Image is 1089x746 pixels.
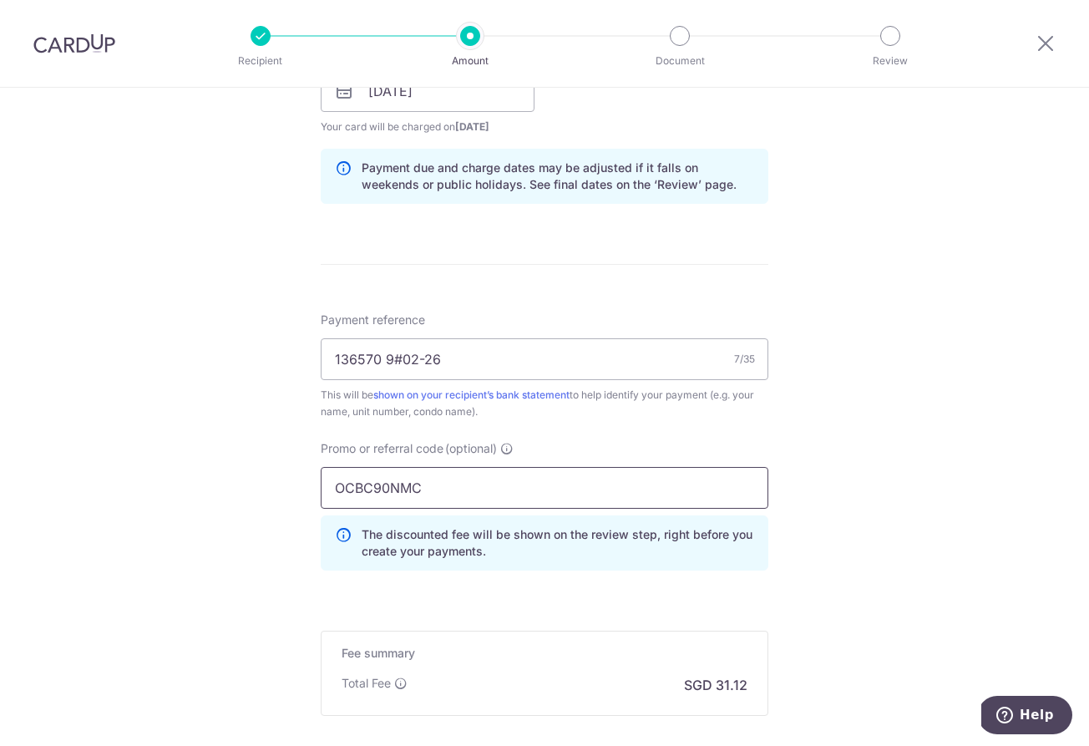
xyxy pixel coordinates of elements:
h5: Fee summary [342,645,747,662]
p: SGD 31.12 [684,675,747,695]
p: Payment due and charge dates may be adjusted if it falls on weekends or public holidays. See fina... [362,160,754,193]
p: Total Fee [342,675,391,692]
div: This will be to help identify your payment (e.g. your name, unit number, condo name). [321,387,768,420]
div: 7/35 [734,351,755,368]
span: (optional) [445,440,497,457]
p: Recipient [199,53,322,69]
p: Document [618,53,742,69]
span: Your card will be charged on [321,119,534,135]
span: Promo or referral code [321,440,443,457]
input: DD / MM / YYYY [321,70,534,112]
span: [DATE] [455,120,489,133]
span: Payment reference [321,312,425,328]
a: shown on your recipient’s bank statement [373,388,570,401]
p: The discounted fee will be shown on the review step, right before you create your payments. [362,526,754,560]
iframe: Opens a widget where you can find more information [981,696,1072,738]
p: Amount [408,53,532,69]
p: Review [828,53,952,69]
img: CardUp [33,33,115,53]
